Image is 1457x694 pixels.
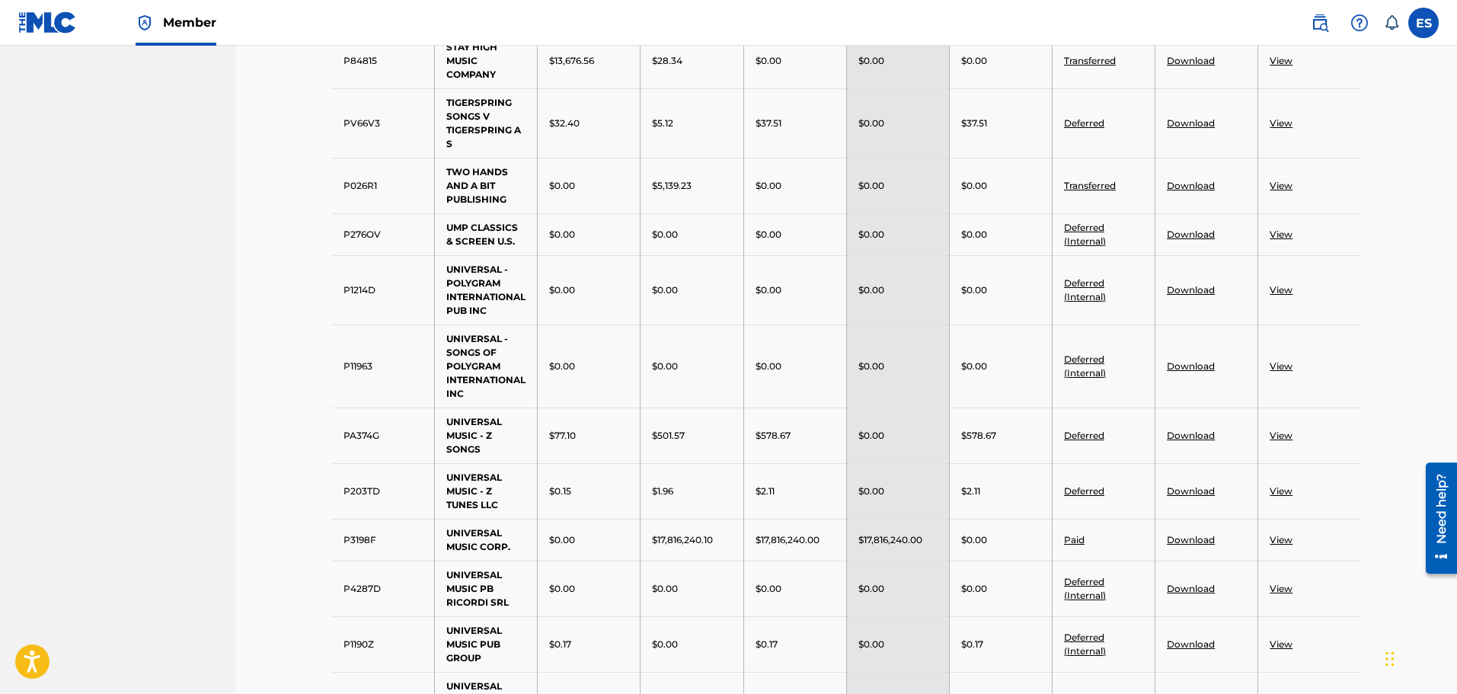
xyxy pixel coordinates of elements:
[163,14,216,31] span: Member
[652,429,685,443] p: $501.57
[332,463,435,519] td: P203TD
[1270,485,1292,497] a: View
[332,408,435,463] td: PA374G
[756,228,781,241] p: $0.00
[1167,430,1215,441] a: Download
[858,179,884,193] p: $0.00
[549,179,575,193] p: $0.00
[652,54,682,68] p: $28.34
[652,228,678,241] p: $0.00
[1167,55,1215,66] a: Download
[435,463,538,519] td: UNIVERSAL MUSIC - Z TUNES LLC
[858,533,922,547] p: $17,816,240.00
[961,638,983,651] p: $0.17
[756,283,781,297] p: $0.00
[18,11,77,34] img: MLC Logo
[652,533,713,547] p: $17,816,240.10
[136,14,154,32] img: Top Rightsholder
[1270,360,1292,372] a: View
[1350,14,1369,32] img: help
[652,485,673,498] p: $1.96
[858,638,884,651] p: $0.00
[435,255,538,325] td: UNIVERSAL - POLYGRAM INTERNATIONAL PUB INC
[1270,229,1292,240] a: View
[652,638,678,651] p: $0.00
[549,429,576,443] p: $77.10
[652,582,678,596] p: $0.00
[858,228,884,241] p: $0.00
[961,117,987,130] p: $37.51
[435,213,538,255] td: UMP CLASSICS & SCREEN U.S.
[756,54,781,68] p: $0.00
[961,228,987,241] p: $0.00
[435,33,538,88] td: STAY HIGH MUSIC COMPANY
[1064,534,1085,545] a: Paid
[1064,55,1116,66] a: Transferred
[961,360,987,373] p: $0.00
[1270,55,1292,66] a: View
[961,429,996,443] p: $578.67
[1167,583,1215,594] a: Download
[1408,8,1439,38] div: User Menu
[1385,636,1395,682] div: Drag
[332,213,435,255] td: P276OV
[858,117,884,130] p: $0.00
[756,582,781,596] p: $0.00
[549,54,594,68] p: $13,676.56
[1064,576,1106,601] a: Deferred (Internal)
[756,638,778,651] p: $0.17
[332,255,435,325] td: P1214D
[435,519,538,561] td: UNIVERSAL MUSIC CORP.
[332,158,435,213] td: P026R1
[652,179,692,193] p: $5,139.23
[332,519,435,561] td: P3198F
[652,117,673,130] p: $5.12
[1270,117,1292,129] a: View
[549,485,571,498] p: $0.15
[961,283,987,297] p: $0.00
[756,179,781,193] p: $0.00
[1270,180,1292,191] a: View
[1167,638,1215,650] a: Download
[1064,277,1106,302] a: Deferred (Internal)
[858,582,884,596] p: $0.00
[549,117,580,130] p: $32.40
[1064,353,1106,379] a: Deferred (Internal)
[756,485,775,498] p: $2.11
[961,54,987,68] p: $0.00
[1064,632,1106,657] a: Deferred (Internal)
[1305,8,1335,38] a: Public Search
[1167,229,1215,240] a: Download
[1270,534,1292,545] a: View
[652,360,678,373] p: $0.00
[1344,8,1375,38] div: Help
[1384,15,1399,30] div: Notifications
[756,429,791,443] p: $578.67
[652,283,678,297] p: $0.00
[961,582,987,596] p: $0.00
[332,33,435,88] td: P84815
[1167,485,1215,497] a: Download
[332,561,435,616] td: P4287D
[1270,284,1292,296] a: View
[961,179,987,193] p: $0.00
[549,582,575,596] p: $0.00
[1270,430,1292,441] a: View
[435,616,538,672] td: UNIVERSAL MUSIC PUB GROUP
[332,88,435,158] td: PV66V3
[435,88,538,158] td: TIGERSPRING SONGS V TIGERSPRING A S
[1064,117,1104,129] a: Deferred
[1381,621,1457,694] div: Chat Widget
[435,408,538,463] td: UNIVERSAL MUSIC - Z SONGS
[858,360,884,373] p: $0.00
[1167,180,1215,191] a: Download
[1064,485,1104,497] a: Deferred
[1167,360,1215,372] a: Download
[435,325,538,408] td: UNIVERSAL - SONGS OF POLYGRAM INTERNATIONAL INC
[1414,456,1457,579] iframe: Resource Center
[961,485,980,498] p: $2.11
[1167,534,1215,545] a: Download
[961,533,987,547] p: $0.00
